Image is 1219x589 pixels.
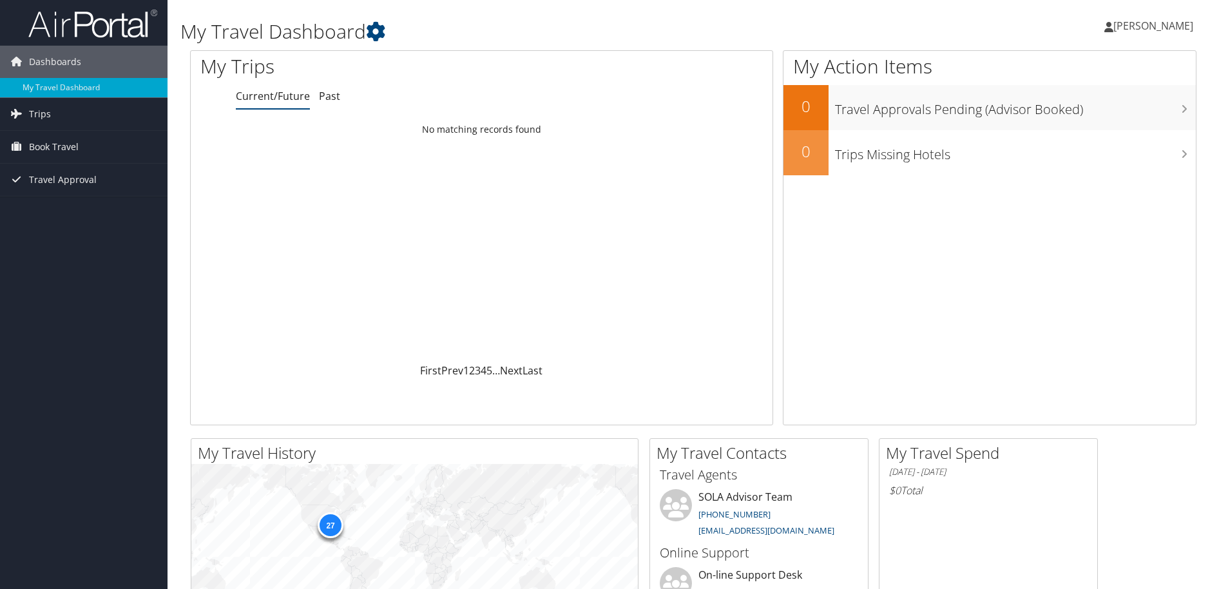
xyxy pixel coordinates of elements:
a: Last [523,363,542,378]
a: [PERSON_NAME] [1104,6,1206,45]
h2: My Travel Contacts [657,442,868,464]
span: $0 [889,483,901,497]
a: [PHONE_NUMBER] [698,508,771,520]
h2: My Travel History [198,442,638,464]
a: 0Travel Approvals Pending (Advisor Booked) [783,85,1196,130]
a: 2 [469,363,475,378]
span: Travel Approval [29,164,97,196]
h3: Travel Agents [660,466,858,484]
a: 0Trips Missing Hotels [783,130,1196,175]
h2: My Travel Spend [886,442,1097,464]
h3: Trips Missing Hotels [835,139,1196,164]
td: No matching records found [191,118,773,141]
h6: Total [889,483,1088,497]
li: SOLA Advisor Team [653,489,865,542]
h2: 0 [783,140,829,162]
a: 1 [463,363,469,378]
div: 27 [318,512,343,538]
a: Prev [441,363,463,378]
img: airportal-logo.png [28,8,157,39]
h1: My Trips [200,53,521,80]
h1: My Action Items [783,53,1196,80]
a: Past [319,89,340,103]
span: Dashboards [29,46,81,78]
span: [PERSON_NAME] [1113,19,1193,33]
a: 3 [475,363,481,378]
a: 5 [486,363,492,378]
span: Book Travel [29,131,79,163]
span: Trips [29,98,51,130]
h6: [DATE] - [DATE] [889,466,1088,478]
a: Next [500,363,523,378]
a: 4 [481,363,486,378]
h2: 0 [783,95,829,117]
h3: Online Support [660,544,858,562]
h1: My Travel Dashboard [180,18,864,45]
a: First [420,363,441,378]
a: Current/Future [236,89,310,103]
span: … [492,363,500,378]
a: [EMAIL_ADDRESS][DOMAIN_NAME] [698,525,834,536]
h3: Travel Approvals Pending (Advisor Booked) [835,94,1196,119]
